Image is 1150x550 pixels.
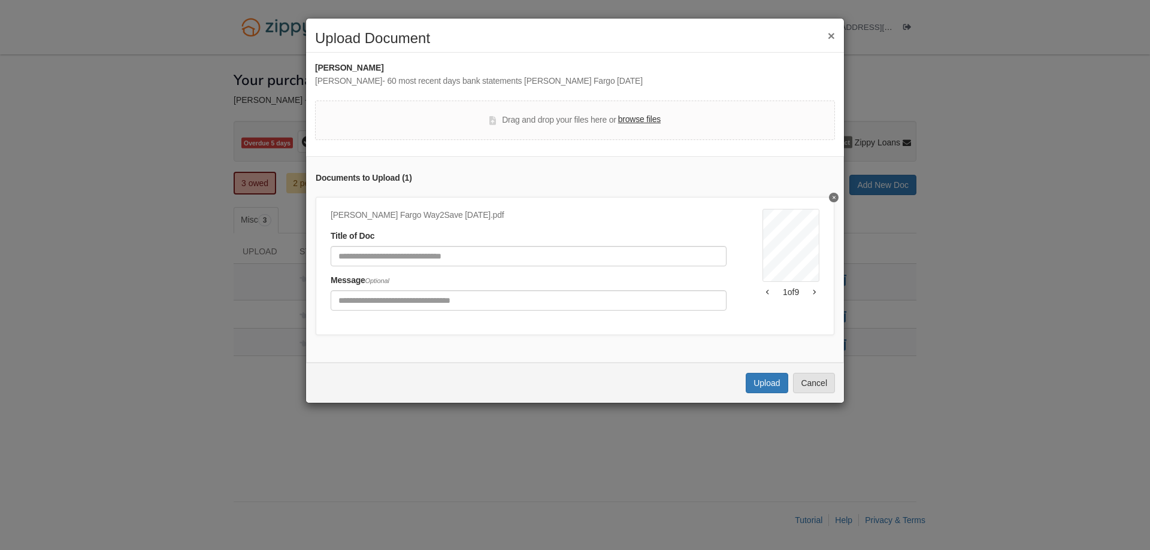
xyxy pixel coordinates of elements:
div: 1 of 9 [762,286,819,298]
input: Include any comments on this document [331,290,727,311]
label: Message [331,274,389,287]
div: Documents to Upload ( 1 ) [316,172,834,185]
div: Drag and drop your files here or [489,113,661,127]
div: [PERSON_NAME]- 60 most recent days bank statements [PERSON_NAME] Fargo [DATE] [315,75,835,88]
button: Cancel [793,373,835,393]
div: [PERSON_NAME] [315,62,835,75]
div: [PERSON_NAME] Fargo Way2Save [DATE].pdf [331,209,727,222]
button: × [828,29,835,42]
label: browse files [618,113,661,126]
button: Upload [746,373,788,393]
button: Delete undefined [829,193,839,202]
span: Optional [365,277,389,284]
h2: Upload Document [315,31,835,46]
input: Document Title [331,246,727,266]
label: Title of Doc [331,230,374,243]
